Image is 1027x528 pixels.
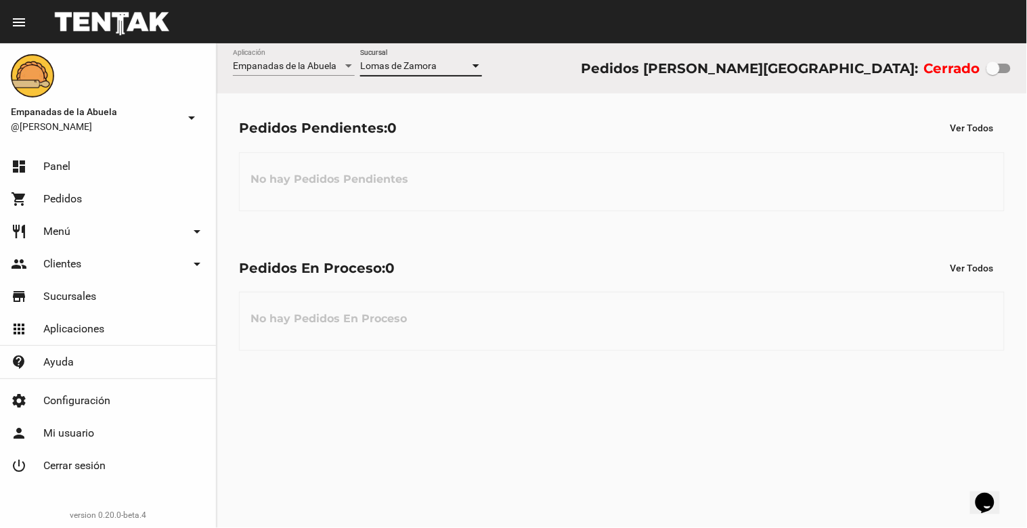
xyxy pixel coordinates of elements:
mat-icon: store [11,288,27,305]
mat-icon: settings [11,393,27,409]
div: Pedidos [PERSON_NAME][GEOGRAPHIC_DATA]: [581,58,918,79]
mat-icon: contact_support [11,354,27,370]
span: Lomas de Zamora [360,60,437,71]
span: Panel [43,160,70,173]
mat-icon: person [11,425,27,441]
mat-icon: people [11,256,27,272]
span: Pedidos [43,192,82,206]
button: Ver Todos [940,116,1005,140]
iframe: chat widget [970,474,1013,514]
span: Clientes [43,257,81,271]
mat-icon: shopping_cart [11,191,27,207]
span: Empanadas de la Abuela [233,60,336,71]
h3: No hay Pedidos Pendientes [240,159,419,200]
mat-icon: power_settings_new [11,458,27,474]
button: Ver Todos [940,256,1005,280]
span: Mi usuario [43,426,94,440]
img: f0136945-ed32-4f7c-91e3-a375bc4bb2c5.png [11,54,54,97]
span: Menú [43,225,70,238]
span: Ver Todos [950,263,994,273]
span: 0 [385,260,395,276]
span: Ayuda [43,355,74,369]
mat-icon: restaurant [11,223,27,240]
mat-icon: dashboard [11,158,27,175]
span: Ver Todos [950,123,994,133]
div: version 0.20.0-beta.4 [11,508,205,522]
span: Configuración [43,394,110,408]
span: Empanadas de la Abuela [11,104,178,120]
span: 0 [387,120,397,136]
span: Aplicaciones [43,322,104,336]
span: Sucursales [43,290,96,303]
span: @[PERSON_NAME] [11,120,178,133]
div: Pedidos Pendientes: [239,117,397,139]
span: Cerrar sesión [43,459,106,472]
mat-icon: apps [11,321,27,337]
h3: No hay Pedidos En Proceso [240,299,418,339]
mat-icon: arrow_drop_down [183,110,200,126]
div: Pedidos En Proceso: [239,257,395,279]
mat-icon: menu [11,14,27,30]
label: Cerrado [924,58,980,79]
mat-icon: arrow_drop_down [189,256,205,272]
mat-icon: arrow_drop_down [189,223,205,240]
